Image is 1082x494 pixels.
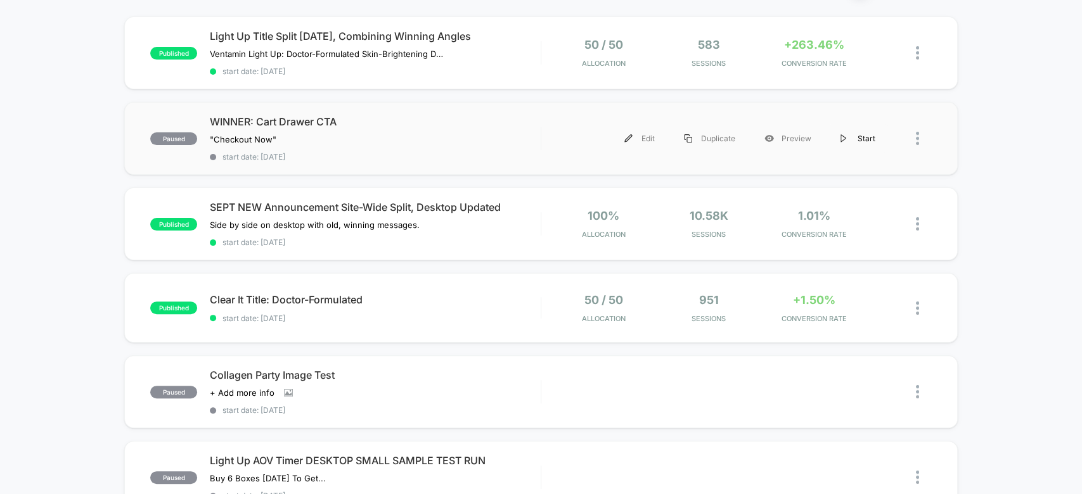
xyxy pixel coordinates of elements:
[584,293,623,307] span: 50 / 50
[840,134,847,142] img: menu
[210,115,540,128] span: WINNER: Cart Drawer CTA
[659,314,758,323] span: Sessions
[210,237,540,247] span: start date: [DATE]
[210,454,540,467] span: Light Up AOV Timer DESKTOP SMALL SAMPLE TEST RUN
[210,201,540,213] span: SEPT NEW Announcement Site-Wide Split, Desktop Updated
[150,132,197,145] span: paused
[684,134,692,142] img: menu
[764,59,863,68] span: CONVERSION RATE
[798,209,830,222] span: 1.01%
[690,209,728,222] span: 10.58k
[764,314,863,323] span: CONVERSION RATE
[584,38,623,51] span: 50 / 50
[764,230,863,239] span: CONVERSION RATE
[210,369,540,381] span: Collagen Party Image Test
[210,134,276,144] span: "Checkout Now"
[826,124,890,153] div: Start
[150,386,197,398] span: paused
[916,471,919,484] img: close
[784,38,844,51] span: +263.46%
[210,220,420,230] span: Side by side on desktop with old, winning messages.
[793,293,835,307] span: +1.50%
[624,134,633,142] img: menu
[210,66,540,76] span: start date: [DATE]
[210,49,445,59] span: Ventamin Light Up: Doctor-Formulated Skin-Brightening Drink Mix
[916,301,919,315] img: close
[210,473,326,483] span: Buy 6 Boxes [DATE] To Get...
[150,218,197,231] span: published
[916,217,919,231] img: close
[916,132,919,145] img: close
[659,230,758,239] span: Sessions
[210,405,540,415] span: start date: [DATE]
[150,47,197,60] span: published
[588,209,619,222] span: 100%
[582,314,626,323] span: Allocation
[150,471,197,484] span: paused
[150,301,197,314] span: published
[659,59,758,68] span: Sessions
[916,46,919,60] img: close
[610,124,669,153] div: Edit
[698,38,720,51] span: 583
[210,313,540,323] span: start date: [DATE]
[210,152,540,161] span: start date: [DATE]
[210,30,540,42] span: Light Up Title Split [DATE], Combining Winning Angles
[699,293,719,307] span: 951
[582,59,626,68] span: Allocation
[210,293,540,306] span: Clear It Title: Doctor-Formulated
[916,385,919,398] img: close
[582,230,626,239] span: Allocation
[210,388,274,398] span: + Add more info
[669,124,750,153] div: Duplicate
[750,124,826,153] div: Preview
